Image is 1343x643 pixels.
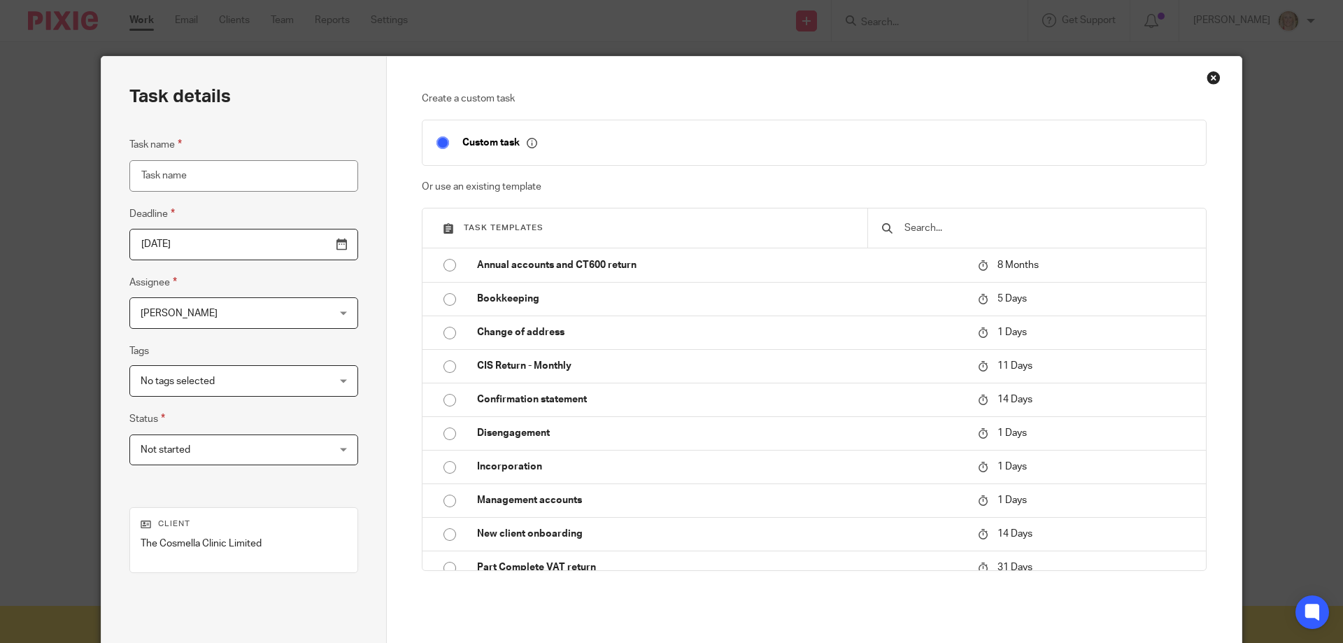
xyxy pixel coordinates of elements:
[129,229,358,260] input: Pick a date
[997,260,1039,270] span: 8 Months
[477,325,964,339] p: Change of address
[129,206,175,222] label: Deadline
[997,462,1027,472] span: 1 Days
[997,294,1027,304] span: 5 Days
[477,258,964,272] p: Annual accounts and CT600 return
[129,85,231,108] h2: Task details
[903,220,1192,236] input: Search...
[422,180,1207,194] p: Or use an existing template
[1207,71,1221,85] div: Close this dialog window
[129,274,177,290] label: Assignee
[141,376,215,386] span: No tags selected
[141,309,218,318] span: [PERSON_NAME]
[477,560,964,574] p: Part Complete VAT return
[477,527,964,541] p: New client onboarding
[141,518,347,530] p: Client
[477,359,964,373] p: CIS Return - Monthly
[997,495,1027,505] span: 1 Days
[997,563,1032,572] span: 31 Days
[129,411,165,427] label: Status
[997,395,1032,404] span: 14 Days
[477,292,964,306] p: Bookkeeping
[129,160,358,192] input: Task name
[464,224,543,232] span: Task templates
[477,393,964,407] p: Confirmation statement
[141,445,190,455] span: Not started
[997,428,1027,438] span: 1 Days
[422,92,1207,106] p: Create a custom task
[997,361,1032,371] span: 11 Days
[477,460,964,474] p: Incorporation
[129,136,182,153] label: Task name
[997,529,1032,539] span: 14 Days
[997,327,1027,337] span: 1 Days
[129,344,149,358] label: Tags
[462,136,537,149] p: Custom task
[477,493,964,507] p: Management accounts
[141,537,347,551] p: The Cosmella Clinic Limited
[477,426,964,440] p: Disengagement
